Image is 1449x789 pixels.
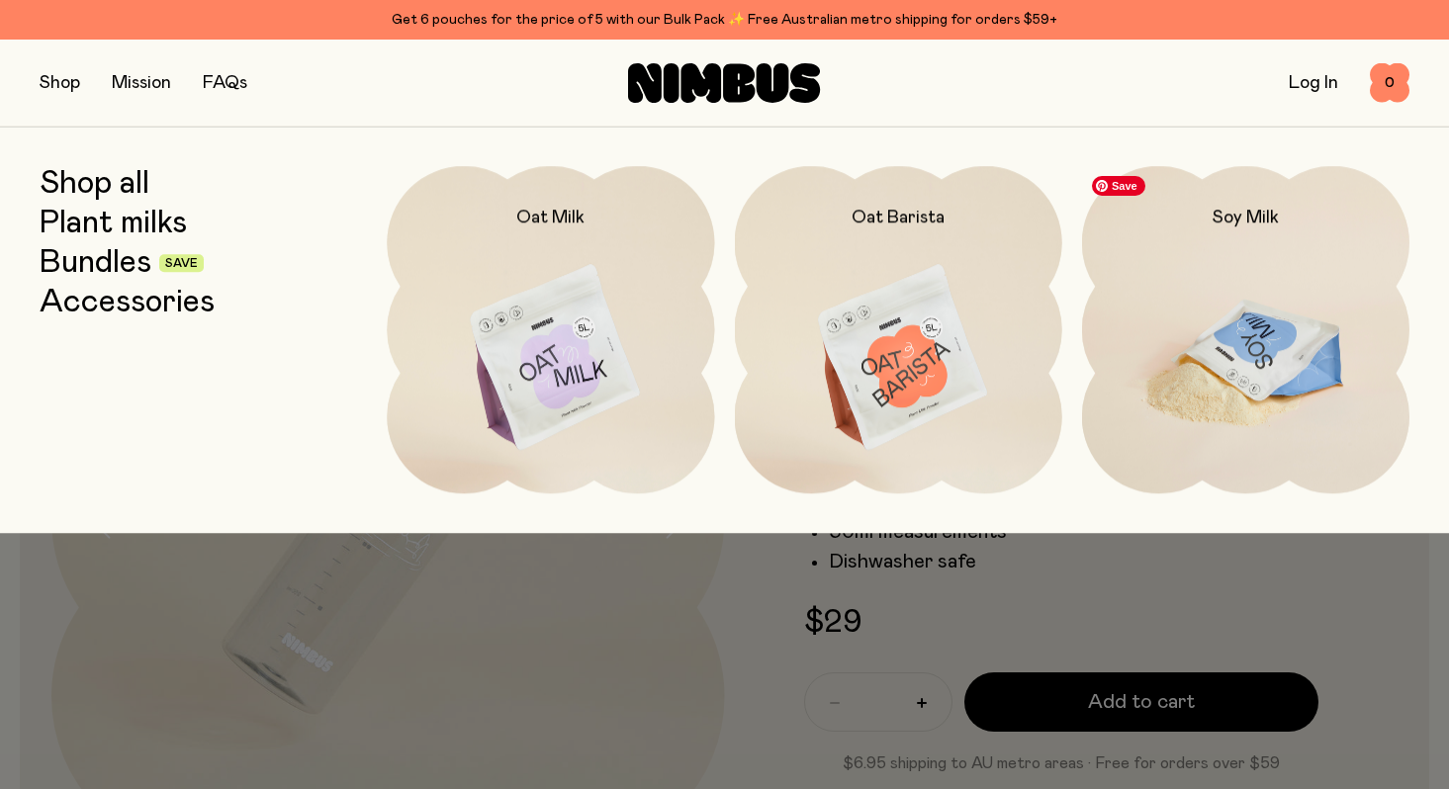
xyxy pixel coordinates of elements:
a: Oat Barista [735,166,1062,493]
a: Oat Milk [387,166,714,493]
a: Mission [112,74,171,92]
a: Accessories [40,285,215,320]
button: 0 [1370,63,1409,103]
h2: Oat Barista [852,206,945,229]
h2: Soy Milk [1213,206,1279,229]
span: Save [165,258,198,270]
span: Save [1092,176,1145,196]
a: Shop all [40,166,149,202]
a: Soy Milk [1082,166,1409,493]
a: Log In [1289,74,1338,92]
h2: Oat Milk [516,206,585,229]
a: Bundles [40,245,151,281]
a: Plant milks [40,206,187,241]
a: FAQs [203,74,247,92]
div: Get 6 pouches for the price of 5 with our Bulk Pack ✨ Free Australian metro shipping for orders $59+ [40,8,1409,32]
